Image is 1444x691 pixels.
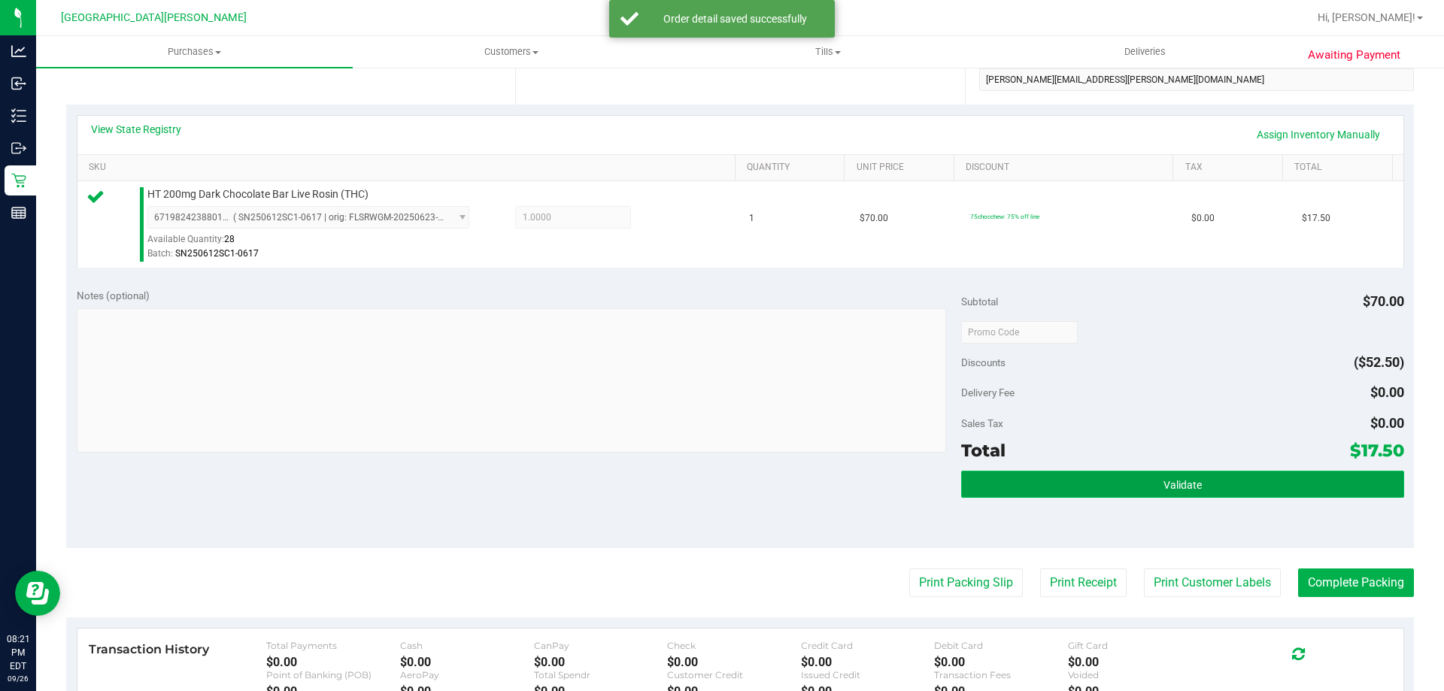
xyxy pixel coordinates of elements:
a: Discount [966,162,1167,174]
button: Print Customer Labels [1144,568,1281,597]
a: Unit Price [857,162,948,174]
div: $0.00 [266,655,400,669]
span: SN250612SC1-0617 [175,248,259,259]
inline-svg: Inventory [11,108,26,123]
span: $0.00 [1191,211,1215,226]
div: $0.00 [534,655,668,669]
div: Issued Credit [801,669,935,680]
inline-svg: Analytics [11,44,26,59]
div: Total Payments [266,640,400,651]
inline-svg: Reports [11,205,26,220]
div: Total Spendr [534,669,668,680]
div: Transaction Fees [934,669,1068,680]
a: Assign Inventory Manually [1247,122,1390,147]
button: Print Receipt [1040,568,1127,597]
span: $0.00 [1370,384,1404,400]
input: Promo Code [961,321,1078,344]
inline-svg: Outbound [11,141,26,156]
a: View State Registry [91,122,181,137]
p: 09/26 [7,673,29,684]
a: Customers [353,36,669,68]
a: Deliveries [987,36,1303,68]
div: Check [667,640,801,651]
inline-svg: Retail [11,173,26,188]
span: Awaiting Payment [1308,47,1400,64]
span: Hi, [PERSON_NAME]! [1318,11,1415,23]
div: $0.00 [801,655,935,669]
span: $70.00 [1363,293,1404,309]
span: [GEOGRAPHIC_DATA][PERSON_NAME] [61,11,247,24]
a: Tills [669,36,986,68]
div: Debit Card [934,640,1068,651]
span: Customers [353,45,669,59]
span: $17.50 [1350,440,1404,461]
div: CanPay [534,640,668,651]
button: Print Packing Slip [909,568,1023,597]
a: Total [1294,162,1386,174]
button: Validate [961,471,1403,498]
span: $17.50 [1302,211,1330,226]
div: Credit Card [801,640,935,651]
div: Available Quantity: [147,229,486,258]
div: $0.00 [667,655,801,669]
div: Order detail saved successfully [647,11,824,26]
span: Batch: [147,248,173,259]
inline-svg: Inbound [11,76,26,91]
span: Delivery Fee [961,386,1015,399]
span: Total [961,440,1006,461]
span: 28 [224,234,235,244]
span: Notes (optional) [77,289,150,302]
div: AeroPay [400,669,534,680]
div: $0.00 [400,655,534,669]
span: Sales Tax [961,417,1003,429]
span: Purchases [36,45,353,59]
iframe: Resource center [15,571,60,616]
span: Discounts [961,349,1006,376]
span: $0.00 [1370,415,1404,431]
span: ($52.50) [1354,354,1404,370]
a: Quantity [747,162,839,174]
span: Deliveries [1104,45,1186,59]
span: Tills [670,45,985,59]
div: Gift Card [1068,640,1202,651]
div: Customer Credit [667,669,801,680]
a: Purchases [36,36,353,68]
div: $0.00 [1068,655,1202,669]
div: $0.00 [934,655,1068,669]
a: SKU [89,162,729,174]
div: Cash [400,640,534,651]
div: Voided [1068,669,1202,680]
p: 08:21 PM EDT [7,632,29,673]
div: Point of Banking (POB) [266,669,400,680]
a: Tax [1185,162,1277,174]
span: HT 200mg Dark Chocolate Bar Live Rosin (THC) [147,187,369,202]
span: 75chocchew: 75% off line [970,213,1039,220]
span: Subtotal [961,295,998,308]
span: 1 [749,211,754,226]
span: Validate [1163,479,1202,491]
button: Complete Packing [1298,568,1414,597]
span: $70.00 [860,211,888,226]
